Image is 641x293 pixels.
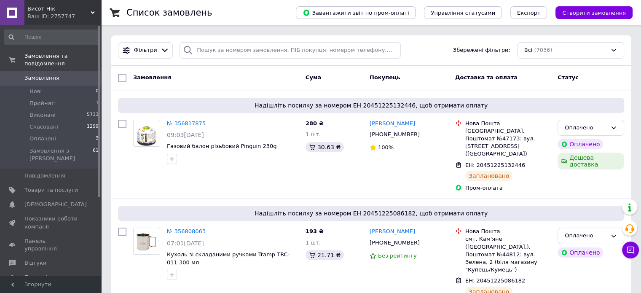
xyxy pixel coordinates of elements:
span: Надішліть посилку за номером ЕН 20451225132446, щоб отримати оплату [121,101,621,110]
a: № 356817875 [167,120,206,126]
span: Завантажити звіт по пром-оплаті [303,9,409,16]
span: Управління статусами [431,10,495,16]
span: (7036) [534,47,552,53]
div: Оплачено [565,124,607,132]
span: 5733 [87,111,99,119]
button: Чат з покупцем [622,242,639,258]
span: 61 [93,147,99,162]
span: Повідомлення [24,172,65,180]
span: 1 [96,99,99,107]
div: 21.71 ₴ [306,250,344,260]
div: Оплачено [558,139,603,149]
span: Збережені фільтри: [453,46,510,54]
div: Заплановано [465,171,513,181]
span: Замовлення з [PERSON_NAME] [30,147,93,162]
div: Ваш ID: 2757747 [27,13,101,20]
span: 193 ₴ [306,228,324,234]
a: [PERSON_NAME] [370,228,415,236]
span: Замовлення та повідомлення [24,52,101,67]
div: Оплачено [565,231,607,240]
span: Доставка та оплата [455,74,518,81]
span: Експорт [517,10,541,16]
input: Пошук [4,30,99,45]
input: Пошук за номером замовлення, ПІБ покупця, номером телефону, Email, номером накладної [180,42,401,59]
a: Фото товару [133,120,160,147]
span: 1 шт. [306,239,321,246]
span: [PHONE_NUMBER] [370,131,420,137]
span: Без рейтингу [378,253,417,259]
a: Фото товару [133,228,160,255]
span: 07:01[DATE] [167,240,204,247]
span: Замовлення [24,74,59,82]
a: Кухоль зі складаними ручками Tramp TRC-011 300 мл [167,251,290,266]
span: Покупець [370,74,400,81]
span: 1299 [87,123,99,131]
span: Оплачені [30,135,56,142]
span: Замовлення [133,74,171,81]
button: Експорт [510,6,547,19]
div: Нова Пошта [465,120,551,127]
span: Cума [306,74,321,81]
span: Товари та послуги [24,186,78,194]
a: [PERSON_NAME] [370,120,415,128]
span: ЕН: 20451225132446 [465,162,525,168]
span: Висот-Нік [27,5,91,13]
a: № 356808063 [167,228,206,234]
div: Нова Пошта [465,228,551,235]
div: 30.63 ₴ [306,142,344,152]
span: [DEMOGRAPHIC_DATA] [24,201,87,208]
div: Дешева доставка [558,153,624,169]
span: [PHONE_NUMBER] [370,239,420,246]
span: 280 ₴ [306,120,324,126]
span: Надішліть посилку за номером ЕН 20451225086182, щоб отримати оплату [121,209,621,218]
span: 0 [96,88,99,95]
span: Створити замовлення [562,10,626,16]
span: Фільтри [134,46,157,54]
span: 09:03[DATE] [167,132,204,138]
span: ЕН: 20451225086182 [465,277,525,284]
span: Показники роботи компанії [24,215,78,230]
span: Виконані [30,111,56,119]
span: Покупці [24,274,47,281]
span: Відгуки [24,259,46,267]
img: Фото товару [134,120,160,146]
div: Оплачено [558,247,603,258]
div: Пром-оплата [465,184,551,192]
div: [GEOGRAPHIC_DATA], Поштомат №47173: вул. [STREET_ADDRESS] ([GEOGRAPHIC_DATA]) [465,127,551,158]
a: Газовий балон різьбовий Pinguin 230g [167,143,276,149]
img: Фото товару [134,230,160,253]
button: Створити замовлення [555,6,633,19]
span: Панель управління [24,237,78,253]
span: Прийняті [30,99,56,107]
a: Створити замовлення [547,9,633,16]
span: 1 шт. [306,131,321,137]
span: Нові [30,88,42,95]
button: Завантажити звіт по пром-оплаті [296,6,416,19]
span: 3 [96,135,99,142]
button: Управління статусами [424,6,502,19]
h1: Список замовлень [126,8,212,18]
span: Всі [524,46,533,54]
span: 100% [378,144,394,151]
span: Статус [558,74,579,81]
div: смт. Кам'яне ([GEOGRAPHIC_DATA].), Поштомат №44812: вул. Зелена, 2 (біля магазину "Купець/Кумець") [465,235,551,274]
span: Скасовані [30,123,58,131]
